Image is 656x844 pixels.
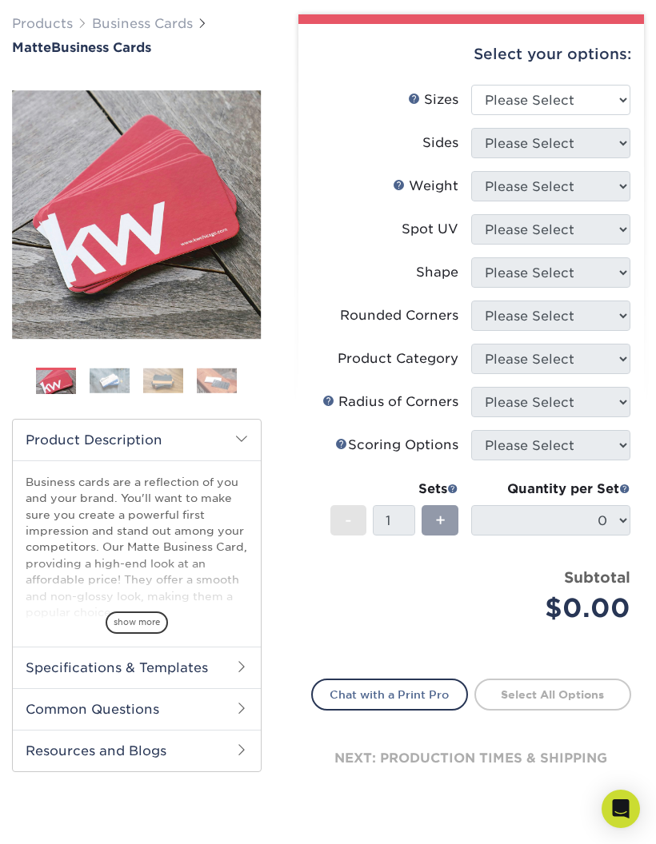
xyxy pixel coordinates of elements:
[36,362,76,402] img: Business Cards 01
[106,611,168,633] span: show more
[393,177,458,196] div: Weight
[602,790,640,828] div: Open Intercom Messenger
[474,679,631,711] a: Select All Options
[471,480,630,499] div: Quantity per Set
[483,589,630,627] div: $0.00
[408,90,458,109] div: Sizes
[422,133,458,153] div: Sides
[335,436,458,455] div: Scoring Options
[435,508,446,532] span: +
[416,263,458,282] div: Shape
[564,568,630,586] strong: Subtotal
[322,392,458,412] div: Radius of Corners
[12,40,262,55] a: MatteBusiness Cards
[13,688,261,730] h2: Common Questions
[330,480,458,499] div: Sets
[12,40,262,55] h1: Business Cards
[340,306,458,325] div: Rounded Corners
[12,40,51,55] span: Matte
[13,647,261,688] h2: Specifications & Templates
[345,508,352,532] span: -
[311,711,631,806] div: next: production times & shipping
[92,16,193,31] a: Business Cards
[311,679,468,711] a: Chat with a Print Pro
[13,730,261,771] h2: Resources and Blogs
[402,220,458,239] div: Spot UV
[311,24,631,85] div: Select your options:
[143,368,183,393] img: Business Cards 03
[90,368,130,393] img: Business Cards 02
[12,16,73,31] a: Products
[197,368,237,393] img: Business Cards 04
[12,90,262,340] img: Matte 01
[13,420,261,460] h2: Product Description
[338,349,458,368] div: Product Category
